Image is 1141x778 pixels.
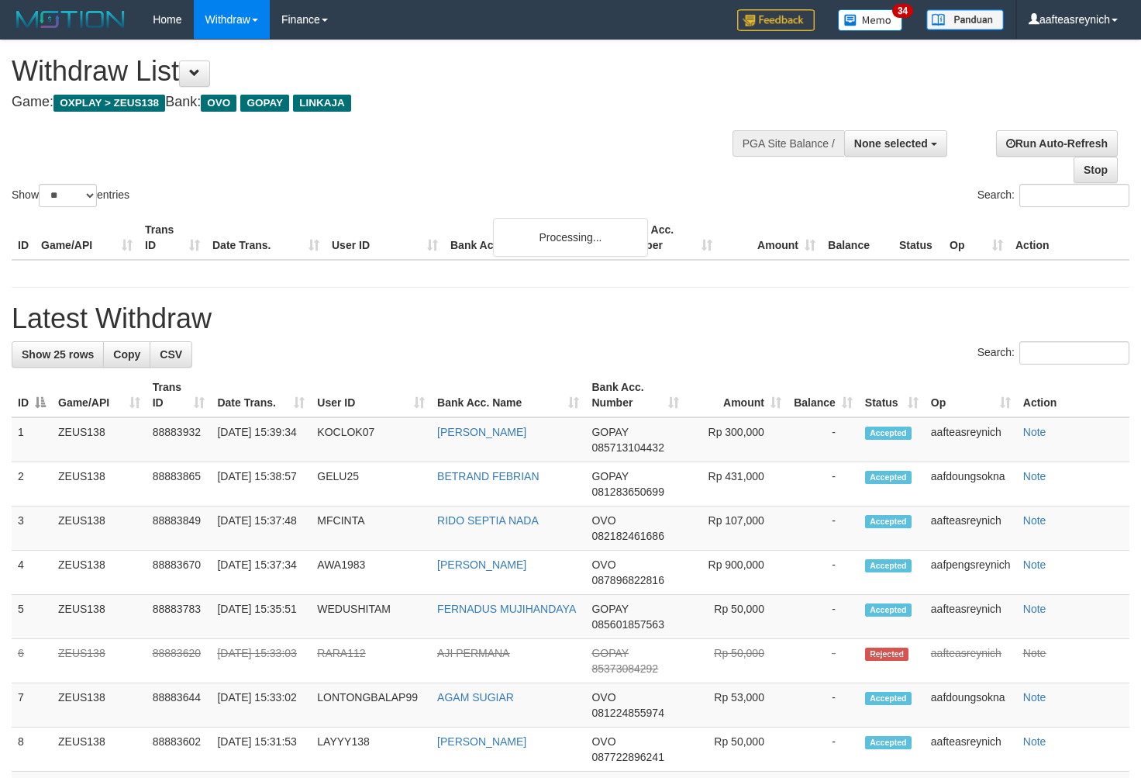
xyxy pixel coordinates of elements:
[822,216,893,260] th: Balance
[865,471,912,484] span: Accepted
[591,662,658,675] span: Copy 85373084292 to clipboard
[865,559,912,572] span: Accepted
[437,426,526,438] a: [PERSON_NAME]
[838,9,903,31] img: Button%20Memo.svg
[12,8,129,31] img: MOTION_logo.png
[1009,216,1129,260] th: Action
[139,216,206,260] th: Trans ID
[685,551,788,595] td: Rp 900,000
[437,603,576,615] a: FERNADUS MUJIHANDAYA
[685,728,788,772] td: Rp 50,000
[12,417,52,462] td: 1
[311,507,431,551] td: MFCINTA
[615,216,719,260] th: Bank Acc. Number
[326,216,444,260] th: User ID
[437,691,514,704] a: AGAM SUGIAR
[893,216,943,260] th: Status
[12,95,745,110] h4: Game: Bank:
[206,216,326,260] th: Date Trans.
[1019,341,1129,365] input: Search:
[685,417,788,462] td: Rp 300,000
[147,683,212,728] td: 88883644
[591,691,615,704] span: OVO
[147,417,212,462] td: 88883932
[943,216,1009,260] th: Op
[1023,558,1046,571] a: Note
[719,216,822,260] th: Amount
[437,514,539,527] a: RIDO SEPTIA NADA
[12,341,104,368] a: Show 25 rows
[685,462,788,507] td: Rp 431,000
[12,184,129,207] label: Show entries
[431,373,585,417] th: Bank Acc. Name: activate to sort column ascending
[211,683,311,728] td: [DATE] 15:33:02
[437,558,526,571] a: [PERSON_NAME]
[788,417,859,462] td: -
[211,595,311,639] td: [DATE] 15:35:51
[52,507,147,551] td: ZEUS138
[1023,735,1046,748] a: Note
[925,417,1017,462] td: aafteasreynich
[12,683,52,728] td: 7
[585,373,684,417] th: Bank Acc. Number: activate to sort column ascending
[854,137,928,150] span: None selected
[1019,184,1129,207] input: Search:
[12,56,745,87] h1: Withdraw List
[926,9,1004,30] img: panduan.png
[1023,426,1046,438] a: Note
[844,130,947,157] button: None selected
[211,639,311,683] td: [DATE] 15:33:03
[737,9,815,31] img: Feedback.jpg
[591,530,664,542] span: Copy 082182461686 to clipboard
[925,639,1017,683] td: aafteasreynich
[865,692,912,705] span: Accepted
[211,728,311,772] td: [DATE] 15:31:53
[591,441,664,454] span: Copy 085713104432 to clipboard
[685,507,788,551] td: Rp 107,000
[52,417,147,462] td: ZEUS138
[892,4,913,18] span: 34
[925,728,1017,772] td: aafteasreynich
[22,348,94,361] span: Show 25 rows
[685,683,788,728] td: Rp 53,000
[240,95,289,112] span: GOPAY
[733,130,844,157] div: PGA Site Balance /
[311,683,431,728] td: LONTONGBALAP99
[147,373,212,417] th: Trans ID: activate to sort column ascending
[52,595,147,639] td: ZEUS138
[52,639,147,683] td: ZEUS138
[437,647,509,659] a: AJI PERMANA
[52,462,147,507] td: ZEUS138
[12,462,52,507] td: 2
[52,373,147,417] th: Game/API: activate to sort column ascending
[211,417,311,462] td: [DATE] 15:39:34
[977,184,1129,207] label: Search:
[591,707,664,719] span: Copy 081224855974 to clipboard
[147,728,212,772] td: 88883602
[52,728,147,772] td: ZEUS138
[925,507,1017,551] td: aafteasreynich
[788,683,859,728] td: -
[865,736,912,749] span: Accepted
[591,618,664,631] span: Copy 085601857563 to clipboard
[925,373,1017,417] th: Op: activate to sort column ascending
[12,216,35,260] th: ID
[147,595,212,639] td: 88883783
[591,470,628,482] span: GOPAY
[1023,691,1046,704] a: Note
[977,341,1129,365] label: Search:
[859,373,925,417] th: Status: activate to sort column ascending
[12,303,1129,334] h1: Latest Withdraw
[685,595,788,639] td: Rp 50,000
[788,462,859,507] td: -
[788,639,859,683] td: -
[1023,603,1046,615] a: Note
[1023,647,1046,659] a: Note
[591,558,615,571] span: OVO
[925,462,1017,507] td: aafdoungsokna
[591,426,628,438] span: GOPAY
[865,648,908,661] span: Rejected
[12,595,52,639] td: 5
[591,574,664,586] span: Copy 087896822816 to clipboard
[147,462,212,507] td: 88883865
